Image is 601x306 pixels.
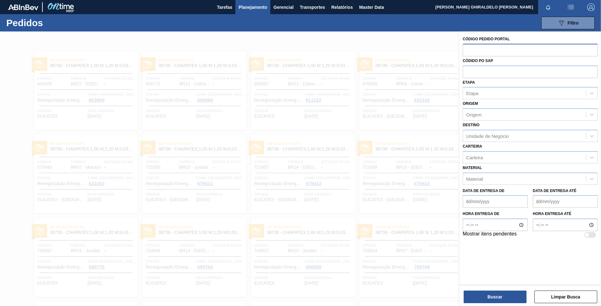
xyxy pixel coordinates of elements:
[463,144,482,149] label: Carteira
[567,3,575,11] img: userActions
[463,189,505,193] label: Data de Entrega de
[538,3,558,12] button: Notificações
[587,3,595,11] img: Logout
[533,189,576,193] label: Data de Entrega até
[466,112,482,117] div: Origem
[463,231,517,239] label: Mostrar itens pendentes
[463,101,478,106] label: Origem
[466,176,483,181] div: Material
[533,195,598,208] input: dd/mm/yyyy
[463,209,528,218] label: Hora entrega de
[6,19,100,26] h1: Pedidos
[466,91,478,96] div: Etapa
[331,3,353,11] span: Relatórios
[463,195,528,208] input: dd/mm/yyyy
[463,59,493,63] label: Códido PO SAP
[300,3,325,11] span: Transportes
[359,3,384,11] span: Master Data
[239,3,267,11] span: Planejamento
[463,37,510,41] label: Código Pedido Portal
[463,123,479,127] label: Destino
[541,17,595,29] button: Filtro
[217,3,232,11] span: Tarefas
[463,166,482,170] label: Material
[463,80,475,85] label: Etapa
[466,155,483,160] div: Carteira
[533,209,598,218] label: Hora entrega até
[466,133,509,139] div: Unidade de Negócio
[273,3,294,11] span: Gerencial
[8,4,38,10] img: TNhmsLtSVTkK8tSr43FrP2fwEKptu5GPRR3wAAAABJRU5ErkJggg==
[568,20,579,25] span: Filtro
